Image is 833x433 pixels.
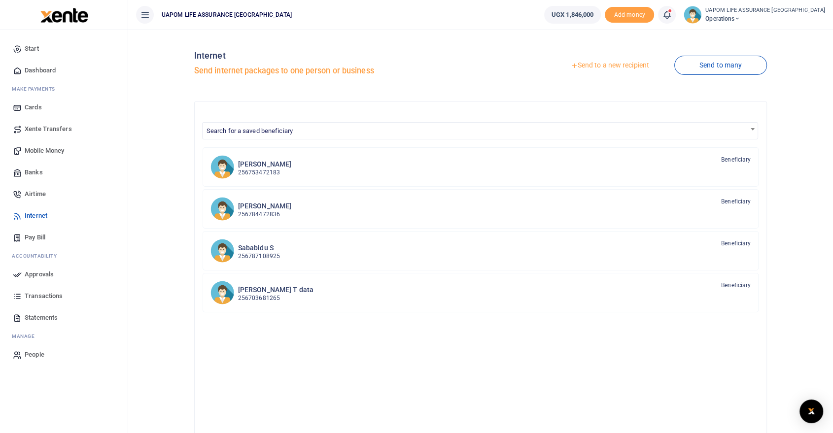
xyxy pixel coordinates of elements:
[25,189,46,199] span: Airtime
[546,57,674,74] a: Send to a new recipient
[203,273,759,312] a: ATd [PERSON_NAME] T data 256703681265 Beneficiary
[721,281,751,290] span: Beneficiary
[17,86,55,92] span: ake Payments
[25,269,54,279] span: Approvals
[8,205,120,227] a: Internet
[705,14,825,23] span: Operations
[25,233,45,242] span: Pay Bill
[684,6,701,24] img: profile-user
[8,227,120,248] a: Pay Bill
[210,197,234,221] img: PM
[605,7,654,23] span: Add money
[8,329,120,344] li: M
[238,252,280,261] p: 256787108925
[25,44,39,54] span: Start
[25,350,44,360] span: People
[158,10,296,19] span: UAPOM LIFE ASSURANCE [GEOGRAPHIC_DATA]
[8,97,120,118] a: Cards
[25,291,63,301] span: Transactions
[25,66,56,75] span: Dashboard
[203,147,759,187] a: EM [PERSON_NAME] 256753472183 Beneficiary
[17,333,35,339] span: anage
[721,155,751,164] span: Beneficiary
[207,127,293,134] span: Search for a saved beneficiary
[8,183,120,205] a: Airtime
[540,6,605,24] li: Wallet ballance
[25,211,47,221] span: Internet
[25,167,43,177] span: Banks
[39,11,88,18] a: logo-small logo-large logo-large
[8,307,120,329] a: Statements
[8,248,120,264] li: Ac
[8,81,120,97] li: M
[799,400,823,423] div: Open Intercom Messenger
[194,50,477,61] h4: Internet
[8,344,120,366] a: People
[210,155,234,179] img: EM
[238,244,280,252] h6: Sababidu S
[8,60,120,81] a: Dashboard
[8,162,120,183] a: Banks
[8,264,120,285] a: Approvals
[705,6,825,15] small: UAPOM LIFE ASSURANCE [GEOGRAPHIC_DATA]
[238,294,313,303] p: 256703681265
[721,239,751,248] span: Beneficiary
[552,10,593,20] span: UGX 1,846,000
[8,38,120,60] a: Start
[210,281,234,304] img: ATd
[210,239,234,263] img: SS
[19,253,57,259] span: countability
[238,210,291,219] p: 256784472836
[8,118,120,140] a: Xente Transfers
[203,231,759,270] a: SS Sababidu S 256787108925 Beneficiary
[238,202,291,210] h6: [PERSON_NAME]
[238,286,313,294] h6: [PERSON_NAME] T data
[25,313,58,323] span: Statements
[8,140,120,162] a: Mobile Money
[40,8,88,23] img: logo-large
[202,122,758,139] span: Search for a saved beneficiary
[721,197,751,206] span: Beneficiary
[25,124,72,134] span: Xente Transfers
[203,189,759,229] a: PM [PERSON_NAME] 256784472836 Beneficiary
[684,6,825,24] a: profile-user UAPOM LIFE ASSURANCE [GEOGRAPHIC_DATA] Operations
[674,56,767,75] a: Send to many
[203,123,758,138] span: Search for a saved beneficiary
[25,102,42,112] span: Cards
[238,160,291,168] h6: [PERSON_NAME]
[25,146,64,156] span: Mobile Money
[605,10,654,18] a: Add money
[544,6,601,24] a: UGX 1,846,000
[238,168,291,177] p: 256753472183
[8,285,120,307] a: Transactions
[194,66,477,76] h5: Send internet packages to one person or business
[605,7,654,23] li: Toup your wallet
